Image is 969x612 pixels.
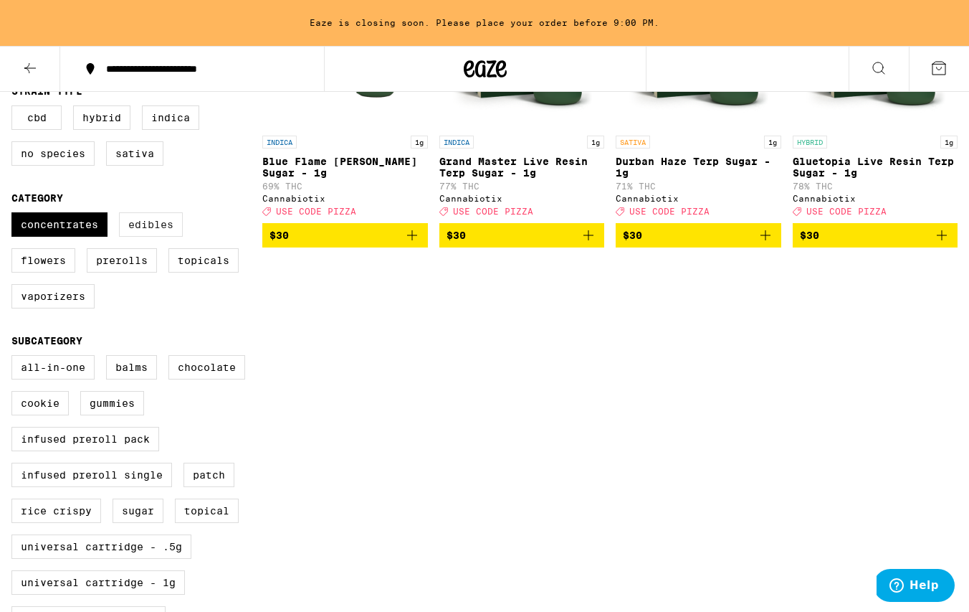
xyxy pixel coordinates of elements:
[87,248,157,273] label: Prerolls
[73,105,130,130] label: Hybrid
[276,207,356,216] span: USE CODE PIZZA
[11,192,63,204] legend: Category
[11,463,172,487] label: Infused Preroll Single
[439,194,605,203] div: Cannabiotix
[11,248,75,273] label: Flowers
[616,136,650,149] p: SATIVA
[106,355,157,380] label: Balms
[11,535,191,559] label: Universal Cartridge - .5g
[793,194,958,203] div: Cannabiotix
[119,212,183,237] label: Edibles
[616,156,781,179] p: Durban Haze Terp Sugar - 1g
[11,391,69,415] label: Cookie
[262,156,428,179] p: Blue Flame [PERSON_NAME] Sugar - 1g
[623,230,642,241] span: $30
[793,223,958,248] button: Add to bag
[411,136,428,149] p: 1g
[11,105,62,130] label: CBD
[11,570,185,595] label: Universal Cartridge - 1g
[175,499,239,523] label: Topical
[168,355,245,380] label: Chocolate
[11,212,108,237] label: Concentrates
[262,223,428,248] button: Add to bag
[269,230,289,241] span: $30
[113,499,163,523] label: Sugar
[11,427,159,451] label: Infused Preroll Pack
[587,136,604,149] p: 1g
[629,207,710,216] span: USE CODE PIZZA
[439,182,605,191] p: 77% THC
[806,207,887,216] span: USE CODE PIZZA
[616,182,781,191] p: 71% THC
[447,230,466,241] span: $30
[764,136,781,149] p: 1g
[11,284,95,309] label: Vaporizers
[439,156,605,179] p: Grand Master Live Resin Terp Sugar - 1g
[453,207,533,216] span: USE CODE PIZZA
[168,248,239,273] label: Topicals
[800,230,819,241] span: $30
[262,194,428,203] div: Cannabiotix
[80,391,144,415] label: Gummies
[616,223,781,248] button: Add to bag
[11,355,95,380] label: All-In-One
[183,463,234,487] label: Patch
[793,156,958,179] p: Gluetopia Live Resin Terp Sugar - 1g
[106,141,163,166] label: Sativa
[793,182,958,191] p: 78% THC
[142,105,199,130] label: Indica
[940,136,958,149] p: 1g
[262,182,428,191] p: 69% THC
[11,335,82,347] legend: Subcategory
[262,136,297,149] p: INDICA
[439,223,605,248] button: Add to bag
[877,569,955,605] iframe: Opens a widget where you can find more information
[11,141,95,166] label: No Species
[793,136,827,149] p: HYBRID
[11,499,101,523] label: Rice Crispy
[616,194,781,203] div: Cannabiotix
[439,136,474,149] p: INDICA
